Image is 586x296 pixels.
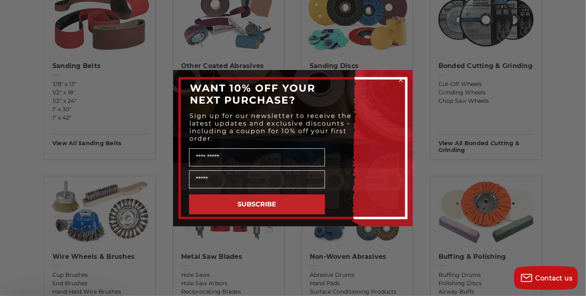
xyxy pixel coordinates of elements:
[536,274,573,282] span: Contact us
[397,76,405,84] button: Close dialog
[190,82,315,106] span: WANT 10% OFF YOUR NEXT PURCHASE?
[189,194,325,214] button: SUBSCRIBE
[189,112,352,142] span: Sign up for our newsletter to receive the latest updates and exclusive discounts - including a co...
[514,266,578,290] button: Contact us
[189,170,325,188] input: Email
